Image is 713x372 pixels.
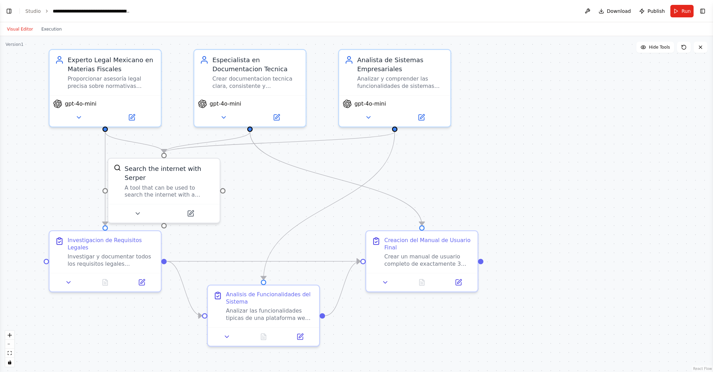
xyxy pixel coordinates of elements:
div: SerperDevToolSearch the internet with SerperA tool that can be used to search the internet with a... [108,158,221,223]
div: Version 1 [6,42,24,47]
span: Hide Tools [649,44,670,50]
g: Edge from 26be4d40-bb88-4913-9f03-01a77c498ef2 to 988e8556-3b32-48b8-ba5c-e2ab2c7ab393 [101,132,110,225]
div: Analista de Sistemas EmpresarialesAnalizar y comprender las funcionalidades de sistemas empresari... [338,49,451,127]
button: Open in side panel [443,277,474,288]
button: Download [596,5,634,17]
a: Studio [25,8,41,14]
button: Publish [636,5,668,17]
button: Hide Tools [636,42,674,53]
button: Open in side panel [284,331,316,342]
button: Run [670,5,694,17]
div: Experto Legal Mexicano en Materias FiscalesProporcionar asesoría legal precisa sobre normativas m... [49,49,162,127]
div: Analizar las funcionalidades tipicas de una plataforma web de gestion y asesoria para el tema {to... [226,307,314,322]
button: zoom out [5,340,14,349]
g: Edge from 988e8556-3b32-48b8-ba5c-e2ab2c7ab393 to a6e0fd82-4fd0-4470-be90-ee9a66e59aec [167,257,202,320]
div: Investigacion de Requisitos LegalesInvestigar y documentar todos los requisitos legales mexicanos... [49,230,162,292]
div: Analisis de Funcionalidades del SistemaAnalizar las funcionalidades tipicas de una plataforma web... [207,284,320,347]
div: Analizar y comprender las funcionalidades de sistemas empresariales para crear explicaciones clar... [357,75,445,90]
button: Open in side panel [251,112,302,123]
button: fit view [5,349,14,358]
div: Analista de Sistemas Empresariales [357,55,445,73]
button: zoom in [5,331,14,340]
img: SerperDevTool [114,164,121,171]
button: Show left sidebar [4,6,14,16]
span: Download [607,8,631,15]
span: Run [681,8,691,15]
div: Creacion del Manual de Usuario FinalCrear un manual de usuario completo de exactamente 3 paginas ... [365,230,478,292]
div: A tool that can be used to search the internet with a search_query. Supports different search typ... [124,184,214,199]
div: Proporcionar asesoría legal precisa sobre normativas mexicanas, especialmente fiscales, para aseg... [68,75,155,90]
div: React Flow controls [5,331,14,367]
div: Especialista en Documentacion Tecnica [212,55,300,73]
g: Edge from 6a106d78-7a94-4139-b6d8-a375b0a6cae6 to fe946d05-513e-4dd5-9626-eef71aa8081c [160,132,399,153]
div: Creacion del Manual de Usuario Final [384,237,472,251]
button: No output available [403,277,441,288]
span: gpt-4o-mini [65,100,96,107]
button: Open in side panel [126,277,157,288]
button: Visual Editor [3,25,37,33]
nav: breadcrumb [25,8,131,15]
div: Crear documentacion tecnica clara, consistente y estructurada para sistemas empresariales, asegur... [212,75,300,90]
div: Search the internet with Serper [124,164,214,182]
div: Experto Legal Mexicano en Materias Fiscales [68,55,155,73]
div: Investigar y documentar todos los requisitos legales mexicanos, especialmente fiscales, que deben... [68,253,155,267]
div: Crear un manual de usuario completo de exactamente 3 paginas para la plataforma web de gestion y ... [384,253,472,267]
div: Especialista en Documentacion TecnicaCrear documentacion tecnica clara, consistente y estructurad... [194,49,307,127]
div: Investigacion de Requisitos Legales [68,237,155,251]
button: Open in side panel [106,112,157,123]
g: Edge from 988e8556-3b32-48b8-ba5c-e2ab2c7ab393 to 8240c24a-b973-4e9d-9762-6300a7f29fd8 [167,257,360,266]
button: Execution [37,25,66,33]
span: Publish [647,8,665,15]
span: gpt-4o-mini [354,100,386,107]
button: toggle interactivity [5,358,14,367]
button: No output available [244,331,283,342]
div: Analisis de Funcionalidades del Sistema [226,291,314,306]
g: Edge from 90d581e3-2017-4b33-ba06-5dda27a77960 to 8240c24a-b973-4e9d-9762-6300a7f29fd8 [246,132,427,225]
g: Edge from a6e0fd82-4fd0-4470-be90-ee9a66e59aec to 8240c24a-b973-4e9d-9762-6300a7f29fd8 [325,257,360,320]
g: Edge from 26be4d40-bb88-4913-9f03-01a77c498ef2 to fe946d05-513e-4dd5-9626-eef71aa8081c [101,132,169,153]
g: Edge from 6a106d78-7a94-4139-b6d8-a375b0a6cae6 to a6e0fd82-4fd0-4470-be90-ee9a66e59aec [259,132,399,280]
span: gpt-4o-mini [210,100,241,107]
button: Open in side panel [165,208,216,219]
button: Show right sidebar [698,6,707,16]
a: React Flow attribution [693,367,712,371]
button: Open in side panel [396,112,447,123]
button: No output available [86,277,124,288]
